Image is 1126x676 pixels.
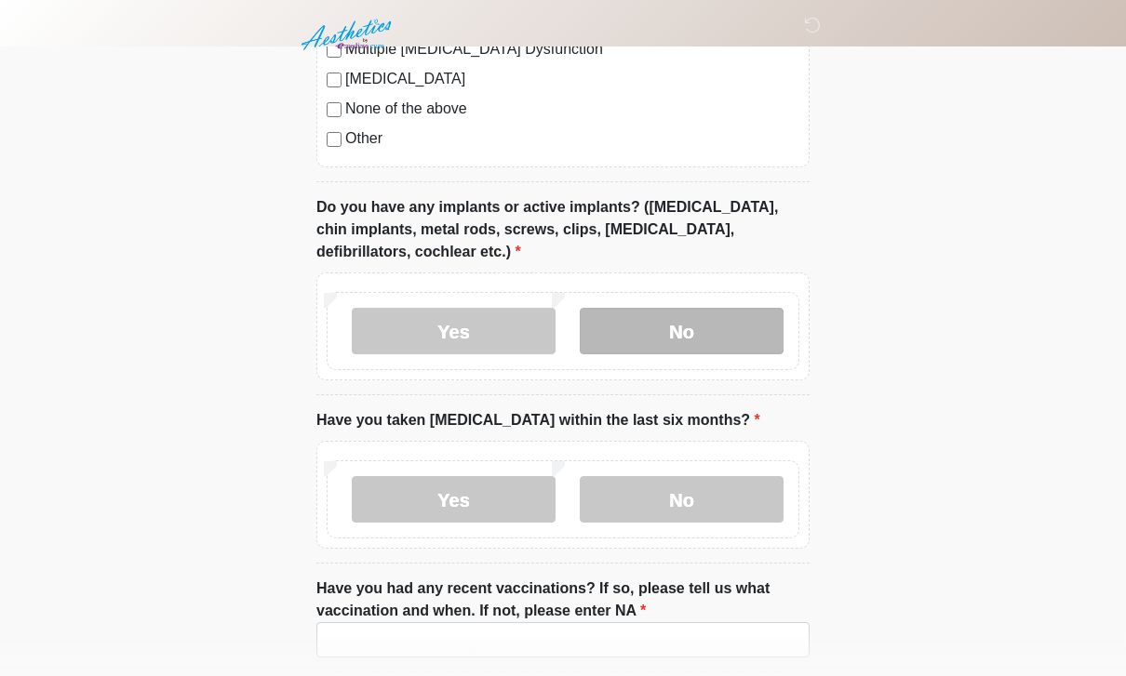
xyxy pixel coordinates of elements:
input: [MEDICAL_DATA] [327,73,342,88]
img: Aesthetics by Emediate Cure Logo [298,14,399,57]
label: No [580,309,784,355]
label: Other [345,128,799,151]
label: Yes [352,309,556,355]
input: None of the above [327,103,342,118]
label: Have you had any recent vaccinations? If so, please tell us what vaccination and when. If not, pl... [316,578,810,623]
input: Other [327,133,342,148]
label: None of the above [345,99,799,121]
label: No [580,477,784,524]
label: [MEDICAL_DATA] [345,69,799,91]
label: Do you have any implants or active implants? ([MEDICAL_DATA], chin implants, metal rods, screws, ... [316,197,810,264]
label: Have you taken [MEDICAL_DATA] within the last six months? [316,410,760,432]
label: Yes [352,477,556,524]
